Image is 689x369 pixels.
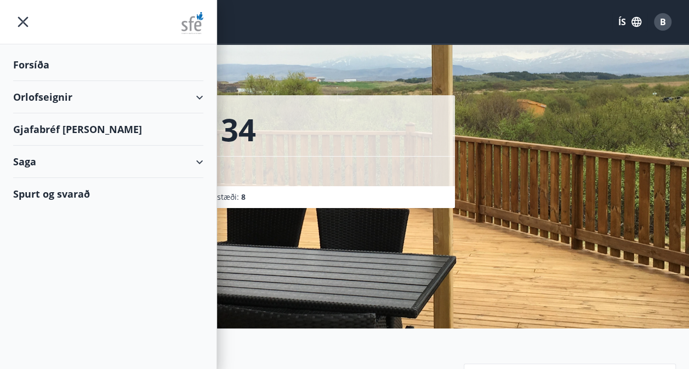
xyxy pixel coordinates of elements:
[197,192,246,203] span: Svefnstæði :
[612,12,647,32] button: ÍS
[13,49,203,81] div: Forsíða
[660,16,666,28] span: B
[650,9,676,35] button: B
[13,178,203,210] div: Spurt og svarað
[181,12,203,34] img: union_logo
[13,12,33,32] button: menu
[13,146,203,178] div: Saga
[241,192,246,202] span: 8
[13,81,203,113] div: Orlofseignir
[13,113,203,146] div: Gjafabréf [PERSON_NAME]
